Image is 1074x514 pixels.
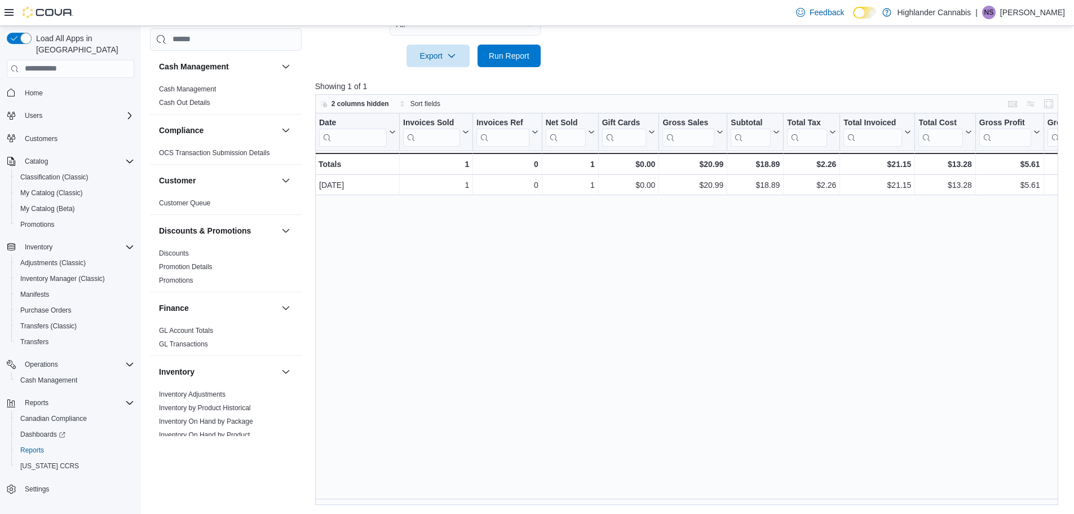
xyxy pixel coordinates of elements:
button: Inventory [159,366,277,377]
button: Inventory [20,240,57,254]
div: 0 [476,178,538,192]
button: Canadian Compliance [11,411,139,427]
span: OCS Transaction Submission Details [159,148,270,157]
h3: Customer [159,175,196,186]
span: NS [984,6,994,19]
a: Promotions [16,218,59,231]
span: Users [25,111,42,120]
span: Cash Management [159,85,216,94]
a: Dashboards [11,427,139,442]
button: Reports [2,395,139,411]
button: Home [2,85,139,101]
div: $21.15 [843,178,911,192]
div: $5.61 [979,157,1040,171]
a: My Catalog (Classic) [16,186,87,200]
button: [US_STATE] CCRS [11,458,139,474]
h3: Discounts & Promotions [159,225,251,236]
a: Discounts [159,249,189,257]
span: Classification (Classic) [20,173,89,182]
span: Settings [20,482,134,496]
span: Home [20,86,134,100]
button: Gross Sales [662,117,723,146]
button: Reports [11,442,139,458]
span: Promotions [20,220,55,229]
div: $21.15 [843,157,911,171]
button: Catalog [20,155,52,168]
span: Reports [16,443,134,457]
div: Gift Card Sales [602,117,646,146]
p: Highlander Cannabis [897,6,971,19]
span: Classification (Classic) [16,170,134,184]
a: Promotions [159,276,193,284]
div: Gift Cards [602,117,646,128]
a: Adjustments (Classic) [16,256,90,270]
button: Inventory [2,239,139,255]
button: 2 columns hidden [316,97,394,111]
span: Customer Queue [159,199,210,208]
span: Customers [20,131,134,146]
span: 2 columns hidden [332,99,389,108]
h3: Finance [159,302,189,314]
span: Transfers (Classic) [16,319,134,333]
div: Date [319,117,387,146]
div: Total Tax [787,117,827,128]
div: $13.28 [918,178,971,192]
button: Inventory Manager (Classic) [11,271,139,287]
span: Purchase Orders [16,304,134,317]
a: Inventory by Product Historical [159,404,251,412]
div: $2.26 [787,178,836,192]
span: Discounts [159,249,189,258]
a: Cash Out Details [159,99,210,107]
a: Home [20,86,47,100]
div: $20.99 [662,157,723,171]
button: Customer [279,174,293,187]
span: Settings [25,485,49,494]
div: $0.00 [602,157,655,171]
div: [DATE] [319,178,396,192]
button: Gift Cards [602,117,655,146]
a: Classification (Classic) [16,170,93,184]
a: Cash Management [159,85,216,93]
span: Inventory On Hand by Product [159,430,250,440]
div: Discounts & Promotions [150,247,302,292]
button: Transfers (Classic) [11,318,139,334]
a: My Catalog (Beta) [16,202,79,216]
button: Enter fullscreen [1042,97,1055,111]
button: Run Report [478,45,541,67]
button: My Catalog (Beta) [11,201,139,217]
div: Invoices Sold [403,117,460,128]
button: Total Invoiced [843,117,911,146]
a: Settings [20,482,54,496]
span: Cash Management [20,376,77,385]
a: Reports [16,443,48,457]
span: Inventory Manager (Classic) [16,272,134,285]
a: Inventory On Hand by Package [159,418,253,425]
div: Net Sold [545,117,585,146]
div: $13.28 [918,157,971,171]
span: Canadian Compliance [16,412,134,425]
span: Transfers [20,337,48,346]
button: Keyboard shortcuts [1006,97,1019,111]
button: Settings [2,481,139,497]
span: Reports [25,398,48,407]
button: Manifests [11,287,139,302]
span: GL Transactions [159,340,208,349]
span: Adjustments (Classic) [20,258,86,267]
a: [US_STATE] CCRS [16,459,83,473]
a: Dashboards [16,428,70,441]
div: Invoices Ref [476,117,529,146]
button: Inventory [279,365,293,379]
span: Operations [25,360,58,369]
span: Inventory by Product Historical [159,403,251,412]
button: Customers [2,130,139,147]
button: Invoices Ref [476,117,538,146]
div: Gross Profit [979,117,1031,128]
span: Feedback [810,7,844,18]
div: Total Invoiced [843,117,902,146]
div: 1 [545,157,594,171]
img: Cova [23,7,73,18]
span: Inventory [20,240,134,254]
div: Date [319,117,387,128]
a: Inventory Manager (Classic) [16,272,109,285]
a: Transfers (Classic) [16,319,81,333]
